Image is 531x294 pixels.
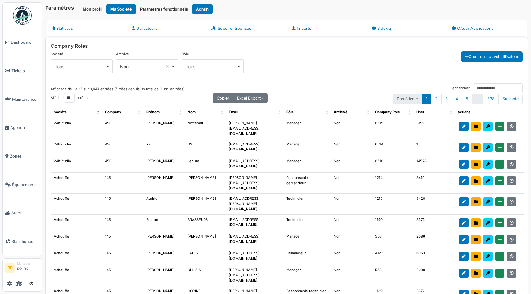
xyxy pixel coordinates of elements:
a: Stock [3,199,42,227]
div: Send password reset instructions [483,269,493,278]
button: Mon profil [79,4,106,14]
button: Excel Export [233,93,267,103]
th: Rôle : activer pour trier la colonne par ordre croissant [283,106,331,118]
td: 145 [102,215,143,231]
td: [EMAIL_ADDRESS][DOMAIN_NAME] [226,248,283,265]
td: [PERSON_NAME] [143,173,184,194]
button: Ma Société [106,4,136,14]
th: Société : activer pour trier la colonne par ordre décroissant [51,106,102,118]
td: 6514 [372,139,413,156]
div: Non [120,63,171,70]
td: BRASSEURS [184,215,226,231]
td: 3420 [413,194,455,214]
td: Non [331,139,372,156]
a: Statistiques [3,227,42,256]
div: Send password reset instructions [483,160,493,169]
td: 145 [102,265,143,286]
a: Zones [3,142,42,171]
td: 450 [102,139,143,156]
span: Stock [11,210,39,216]
button: Paramètres fonctionnels [136,4,192,14]
img: Badge_color-CXgf-gQk.svg [13,6,32,25]
td: Technicien [283,215,331,231]
td: 6515 [372,118,413,139]
td: [EMAIL_ADDRESS][DOMAIN_NAME] [226,231,283,248]
td: [EMAIL_ADDRESS][DOMAIN_NAME] [226,156,283,173]
span: Tickets [11,68,39,74]
td: 2090 [413,265,455,286]
td: [EMAIL_ADDRESS][DOMAIN_NAME] [226,215,283,231]
li: RD [5,263,15,273]
td: [EMAIL_ADDRESS][DOMAIN_NAME] [226,139,283,156]
span: Dashboard [11,39,39,45]
th: actions [455,106,524,118]
div: Send password reset instructions [483,122,493,131]
div: Manager [17,261,39,266]
span: Agenda [10,125,39,131]
div: Send password reset instructions [483,197,493,206]
td: Non [331,265,372,286]
td: 1215 [372,194,413,214]
a: Imports [287,20,367,37]
a: 1 [422,94,431,104]
th: User : activer pour trier la colonne par ordre croissant [413,106,455,118]
a: OAuth Applications [447,20,527,37]
th: Company Role : activer pour trier la colonne par ordre croissant [372,106,413,118]
a: 338 [483,94,499,104]
td: Non [331,173,372,194]
td: Audric [143,194,184,214]
label: Afficher entrées [51,93,88,103]
td: Manager [283,139,331,156]
a: Dashboard [3,28,42,57]
td: Nottebart [184,118,226,139]
a: Tickets [3,57,42,85]
div: Send password reset instructions [483,143,493,152]
td: D2 [184,139,226,156]
td: 3373 [413,215,455,231]
td: [PERSON_NAME] [143,118,184,139]
span: Statistiques [11,238,39,244]
div: Affichage de 1 à 25 sur 8,444 entrées (filtrées depuis un total de 9,099 entrées) [51,83,184,93]
td: Achouffe [51,194,102,214]
td: Non [331,194,372,214]
td: 145 [102,248,143,265]
td: 14528 [413,156,455,173]
div: Send password reset instructions [483,252,493,261]
span: Zones [10,153,39,159]
td: 24hStudio [51,139,102,156]
td: R2 [143,139,184,156]
td: 145 [102,194,143,214]
button: Admin [192,4,213,14]
td: [PERSON_NAME][EMAIL_ADDRESS][DOMAIN_NAME] [226,118,283,139]
td: LALOY [184,248,226,265]
td: Non [331,118,372,139]
div: Send password reset instructions [483,176,493,185]
th: Prénom : activer pour trier la colonne par ordre croissant [143,106,184,118]
td: Non [331,248,372,265]
td: Achouffe [51,231,102,248]
td: [PERSON_NAME] [143,156,184,173]
a: Super entreprises [207,20,287,37]
td: [PERSON_NAME] [143,265,184,286]
th: Email : activer pour trier la colonne par ordre croissant [226,106,283,118]
span: Équipements [12,182,39,188]
td: [PERSON_NAME] [184,194,226,214]
td: Ledure [184,156,226,173]
a: Maintenance [3,85,42,114]
td: 24hStudio [51,156,102,173]
span: translation missing: fr.company_role.company_roles [51,43,88,49]
div: Send password reset instructions [483,218,493,227]
label: Rôle [182,51,189,57]
td: [PERSON_NAME] [184,173,226,194]
a: Statistics [47,20,127,37]
select: Afficherentrées [64,93,75,103]
a: RD ManagerR2 D2 [5,261,39,276]
td: [PERSON_NAME] [143,248,184,265]
label: Rechercher : [450,83,523,93]
td: Equipe [143,215,184,231]
td: 1190 [372,215,413,231]
a: Sidekiq [367,20,447,37]
td: 556 [372,231,413,248]
td: [PERSON_NAME] [143,231,184,248]
td: Manager [283,156,331,173]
